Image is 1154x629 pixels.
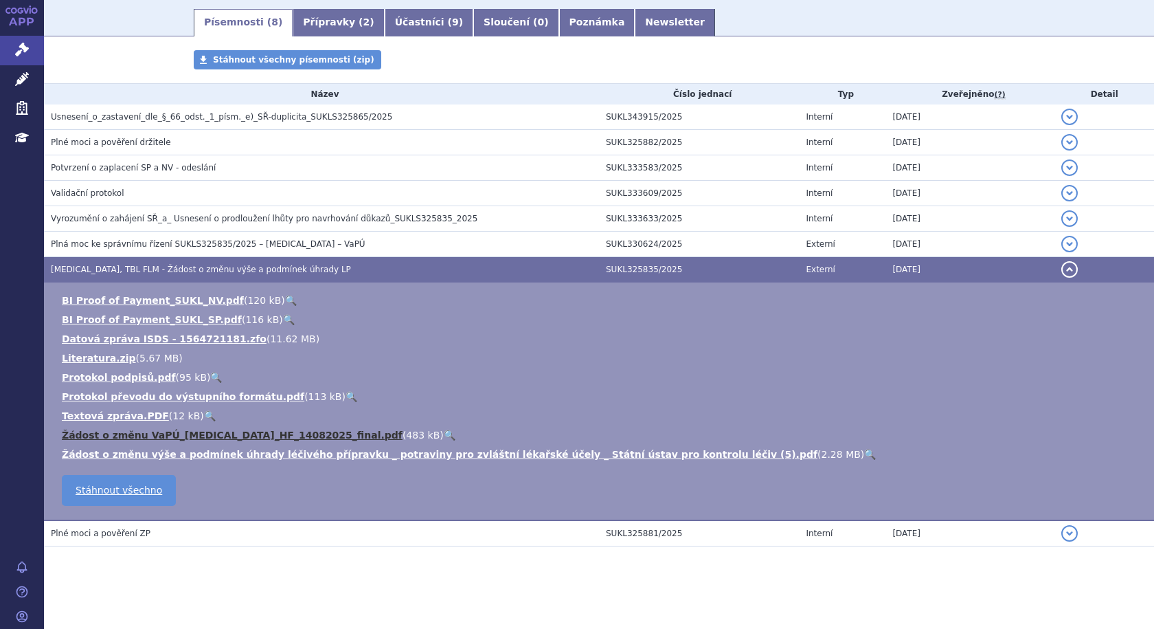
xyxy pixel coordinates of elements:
li: ( ) [62,428,1140,442]
li: ( ) [62,390,1140,404]
a: Textová zpráva.PDF [62,410,169,421]
span: 120 kB [247,295,281,306]
span: 2.28 MB [822,449,861,460]
th: Typ [799,84,885,104]
span: 8 [271,16,278,27]
a: 🔍 [204,410,216,421]
li: ( ) [62,409,1140,423]
span: Externí [806,265,835,274]
button: detail [1061,185,1078,201]
span: 483 kB [406,430,440,441]
span: Plné moci a pověření držitele [51,137,171,147]
a: 🔍 [346,391,357,402]
td: SUKL333583/2025 [599,155,799,181]
span: Interní [806,137,833,147]
a: Žádost o změnu VaPÚ_[MEDICAL_DATA]_HF_14082025_final.pdf [62,430,403,441]
a: 🔍 [210,372,222,383]
th: Číslo jednací [599,84,799,104]
span: 113 kB [308,391,342,402]
span: Potvrzení o zaplacení SP a NV - odeslání [51,163,216,173]
span: 95 kB [179,372,207,383]
td: [DATE] [885,520,1054,547]
button: detail [1061,525,1078,542]
a: 🔍 [283,314,295,325]
button: detail [1061,236,1078,252]
td: [DATE] [885,130,1054,155]
span: 0 [537,16,544,27]
span: Interní [806,188,833,198]
a: Datová zpráva ISDS - 1564721181.zfo [62,333,267,344]
a: BI Proof of Payment_SUKL_SP.pdf [62,314,242,325]
li: ( ) [62,448,1140,461]
button: detail [1061,134,1078,151]
button: detail [1061,109,1078,125]
span: Interní [806,529,833,538]
span: Plné moci a pověření ZP [51,529,150,538]
a: Stáhnout všechny písemnosti (zip) [194,50,381,69]
span: Interní [806,112,833,122]
span: 2 [363,16,370,27]
span: 12 kB [172,410,200,421]
th: Detail [1054,84,1154,104]
td: SUKL333633/2025 [599,206,799,232]
td: [DATE] [885,155,1054,181]
a: Přípravky (2) [293,9,384,36]
td: [DATE] [885,257,1054,283]
th: Název [44,84,599,104]
a: Žádost o změnu výše a podmínek úhrady léčivého přípravku _ potraviny pro zvláštní lékařské účely ... [62,449,817,460]
span: Validační protokol [51,188,124,198]
li: ( ) [62,351,1140,365]
th: Zveřejněno [885,84,1054,104]
li: ( ) [62,332,1140,346]
span: Usnesení_o_zastavení_dle_§_66_odst._1_písm._e)_SŘ-duplicita_SUKLS325865/2025 [51,112,392,122]
a: Písemnosti (8) [194,9,293,36]
button: detail [1061,261,1078,278]
td: [DATE] [885,232,1054,257]
span: Externí [806,239,835,249]
a: Sloučení (0) [473,9,558,36]
a: Newsletter [635,9,715,36]
span: 5.67 MB [139,353,179,364]
button: detail [1061,210,1078,227]
li: ( ) [62,313,1140,327]
a: 🔍 [444,430,455,441]
span: Vyrozumění o zahájení SŘ_a_ Usnesení o prodloužení lhůty pro navrhování důkazů_SUKLS325835_2025 [51,214,477,223]
span: Interní [806,163,833,173]
td: [DATE] [885,181,1054,206]
span: JARDIANCE, TBL FLM - Žádost o změnu výše a podmínek úhrady LP [51,265,351,274]
a: Protokol převodu do výstupního formátu.pdf [62,391,304,402]
td: [DATE] [885,206,1054,232]
span: Plná moc ke správnímu řízení SUKLS325835/2025 – JARDIANCE – VaPÚ [51,239,365,249]
td: SUKL333609/2025 [599,181,799,206]
a: 🔍 [864,449,876,460]
a: Protokol podpisů.pdf [62,372,176,383]
span: Stáhnout všechny písemnosti (zip) [213,55,374,65]
span: Interní [806,214,833,223]
a: Poznámka [559,9,635,36]
td: SUKL325835/2025 [599,257,799,283]
a: BI Proof of Payment_SUKL_NV.pdf [62,295,244,306]
td: SUKL325881/2025 [599,520,799,547]
td: SUKL330624/2025 [599,232,799,257]
td: SUKL343915/2025 [599,104,799,130]
span: 9 [452,16,459,27]
span: 11.62 MB [270,333,315,344]
a: Literatura.zip [62,353,136,364]
li: ( ) [62,371,1140,384]
a: Účastníci (9) [385,9,473,36]
td: SUKL325882/2025 [599,130,799,155]
button: detail [1061,159,1078,176]
span: 116 kB [245,314,279,325]
li: ( ) [62,294,1140,307]
a: Stáhnout všechno [62,475,176,506]
abbr: (?) [994,90,1005,100]
a: 🔍 [285,295,297,306]
td: [DATE] [885,104,1054,130]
